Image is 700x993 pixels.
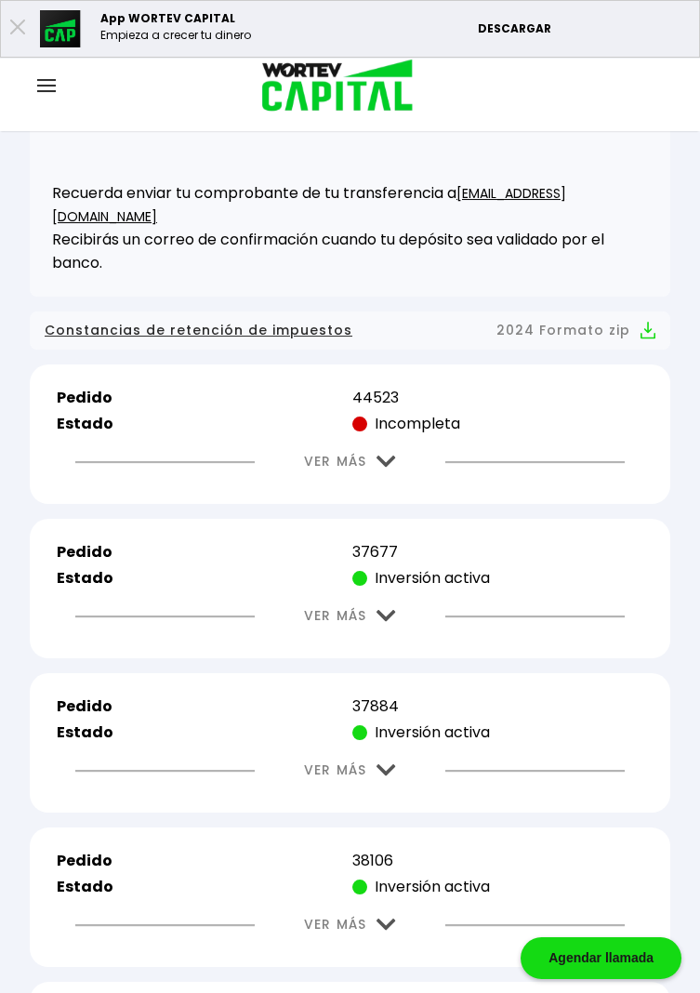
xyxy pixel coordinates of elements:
a: VER MÁS [304,915,367,934]
b: Pedido [57,387,112,409]
p: Empieza a crecer tu dinero [100,27,251,44]
b: Pedido [57,541,112,563]
img: appicon [40,10,82,47]
td: 37884 [351,694,645,719]
button: Constancias de retención de impuestos2024 Formato zip [45,319,655,342]
b: Pedido [57,850,112,872]
td: 37677 [351,539,645,564]
div: Agendar llamada [521,937,681,979]
a: VER MÁS [304,606,367,626]
p: Inversión activa [352,876,644,898]
b: Estado [57,722,113,744]
td: 38106 [351,848,645,873]
img: flecha abajo [376,764,396,776]
td: 44523 [351,385,645,410]
p: Inversión activa [352,722,644,744]
img: hamburguer-menu2 [37,79,56,92]
img: logo_wortev_capital [243,57,420,117]
b: Estado [57,876,113,898]
img: flecha abajo [376,456,396,468]
p: App WORTEV CAPITAL [100,10,251,27]
span: Constancias de retención de impuestos [45,319,352,342]
button: VER MÁS [276,438,425,485]
p: Incompleta [352,413,644,435]
img: flecha abajo [376,919,396,931]
a: VER MÁS [304,761,367,780]
button: VER MÁS [276,901,425,948]
button: VER MÁS [276,747,425,794]
b: Pedido [57,695,112,718]
p: Inversión activa [352,567,644,589]
a: VER MÁS [304,452,367,471]
button: VER MÁS [276,592,425,640]
b: Estado [57,413,113,435]
b: Estado [57,567,113,589]
div: Recuerda enviar tu comprobante de tu transferencia a Recibirás un correo de confirmación cuando t... [52,181,648,274]
p: DESCARGAR [478,20,690,37]
img: flecha abajo [376,610,396,622]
